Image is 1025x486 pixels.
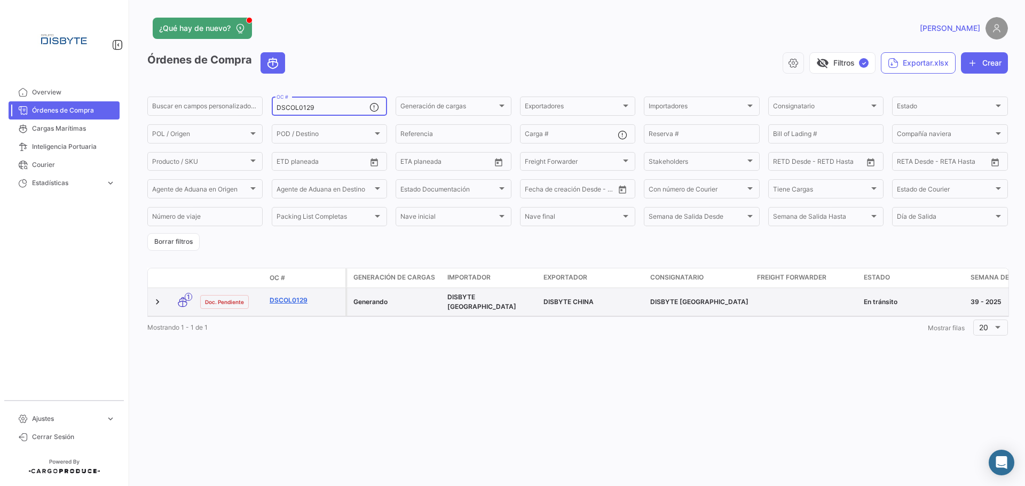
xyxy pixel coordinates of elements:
button: Open calendar [366,154,382,170]
span: Generación de cargas [400,104,496,111]
span: Freight Forwarder [757,273,826,282]
a: DSCOL0129 [270,296,341,305]
datatable-header-cell: OC # [265,269,345,287]
input: Desde [773,160,792,167]
span: Estado [864,273,890,282]
span: ¿Qué hay de nuevo? [159,23,231,34]
img: Logo+disbyte.jpeg [37,13,91,66]
button: Ocean [261,53,285,73]
span: Consignatario [650,273,704,282]
button: visibility_offFiltros✓ [809,52,876,74]
span: Exportadores [525,104,621,111]
datatable-header-cell: Generación de cargas [347,268,443,288]
a: Overview [9,83,120,101]
span: Estado [897,104,993,111]
button: Exportar.xlsx [881,52,956,74]
span: Tiene Cargas [773,187,869,194]
datatable-header-cell: Estado [860,268,966,288]
a: Cargas Marítimas [9,119,120,138]
input: Hasta [924,160,966,167]
div: En tránsito [864,297,962,307]
span: DISBYTE CHINA [543,298,594,306]
span: Estadísticas [32,178,101,188]
span: ✓ [859,58,869,68]
span: Courier [32,160,115,170]
span: Overview [32,87,115,97]
input: Hasta [427,160,470,167]
span: Packing List Completas [277,214,373,222]
span: Semana de Salida Desde [649,214,745,222]
button: Open calendar [987,154,1003,170]
datatable-header-cell: Estado Doc. [196,274,265,282]
a: Órdenes de Compra [9,101,120,119]
span: Ajustes [32,414,101,424]
span: Nave final [525,214,621,222]
button: ¿Qué hay de nuevo? [153,18,252,39]
span: visibility_off [816,57,829,69]
a: Expand/Collapse Row [152,297,163,307]
span: POL / Origen [152,132,248,139]
span: Semana de Salida Hasta [773,214,869,222]
span: expand_more [106,414,115,424]
div: Generando [353,297,439,307]
button: Open calendar [863,154,879,170]
span: Cargas Marítimas [32,124,115,133]
datatable-header-cell: Freight Forwarder [753,268,860,288]
span: Estado Documentación [400,187,496,194]
span: Mostrando 1 - 1 de 1 [147,323,208,331]
input: Desde [400,160,420,167]
span: Con número de Courier [649,187,745,194]
span: Stakeholders [649,160,745,167]
button: Open calendar [614,181,630,197]
span: Producto / SKU [152,160,248,167]
h3: Órdenes de Compra [147,52,288,74]
span: OC # [270,273,285,283]
div: Abrir Intercom Messenger [989,450,1014,475]
input: Desde [897,160,916,167]
span: Nave inicial [400,214,496,222]
span: Agente de Aduana en Destino [277,187,373,194]
img: placeholder-user.png [985,17,1008,39]
button: Borrar filtros [147,233,200,251]
span: Día de Salida [897,214,993,222]
span: Importadores [649,104,745,111]
span: Doc. Pendiente [205,298,244,306]
span: 1 [185,293,192,301]
input: Hasta [303,160,346,167]
datatable-header-cell: Importador [443,268,539,288]
span: DISBYTE COLOMBIA [650,298,748,306]
span: expand_more [106,178,115,188]
span: [PERSON_NAME] [920,23,980,34]
span: Mostrar filas [928,324,965,332]
a: Inteligencia Portuaria [9,138,120,156]
datatable-header-cell: Exportador [539,268,646,288]
span: Órdenes de Compra [32,106,115,115]
span: Importador [447,273,491,282]
input: Desde [525,187,544,194]
span: Generación de cargas [353,273,435,282]
span: Inteligencia Portuaria [32,142,115,152]
span: Cerrar Sesión [32,432,115,442]
input: Desde [277,160,296,167]
span: Compañía naviera [897,132,993,139]
span: Estado de Courier [897,187,993,194]
input: Hasta [551,187,594,194]
span: Exportador [543,273,587,282]
span: POD / Destino [277,132,373,139]
span: DISBYTE COLOMBIA [447,293,516,310]
datatable-header-cell: Consignatario [646,268,753,288]
input: Hasta [800,160,842,167]
button: Crear [961,52,1008,74]
span: 20 [979,323,988,332]
datatable-header-cell: Modo de Transporte [169,274,196,282]
a: Courier [9,156,120,174]
span: Freight Forwarder [525,160,621,167]
span: Consignatario [773,104,869,111]
span: Agente de Aduana en Origen [152,187,248,194]
button: Open calendar [491,154,507,170]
